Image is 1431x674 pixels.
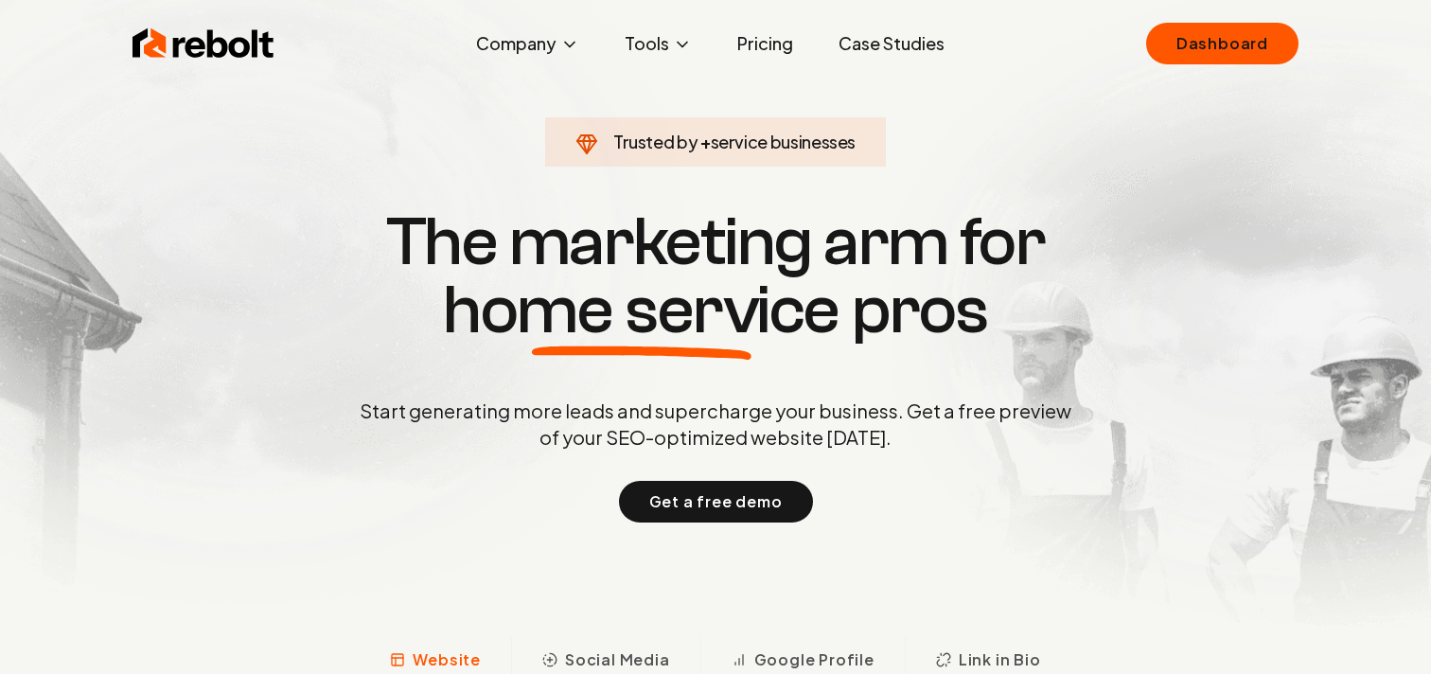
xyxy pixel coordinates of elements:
span: Website [413,648,481,671]
span: Google Profile [754,648,874,671]
p: Start generating more leads and supercharge your business. Get a free preview of your SEO-optimiz... [356,398,1075,451]
button: Company [461,25,594,62]
a: Case Studies [823,25,960,62]
span: Link in Bio [959,648,1041,671]
h1: The marketing arm for pros [261,208,1170,345]
span: Trusted by [613,131,698,152]
button: Get a free demo [619,481,813,523]
span: Social Media [565,648,670,671]
a: Dashboard [1146,23,1298,64]
span: service businesses [711,131,857,152]
span: home service [443,276,839,345]
button: Tools [609,25,707,62]
span: + [700,131,711,152]
img: Rebolt Logo [132,25,274,62]
a: Pricing [722,25,808,62]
